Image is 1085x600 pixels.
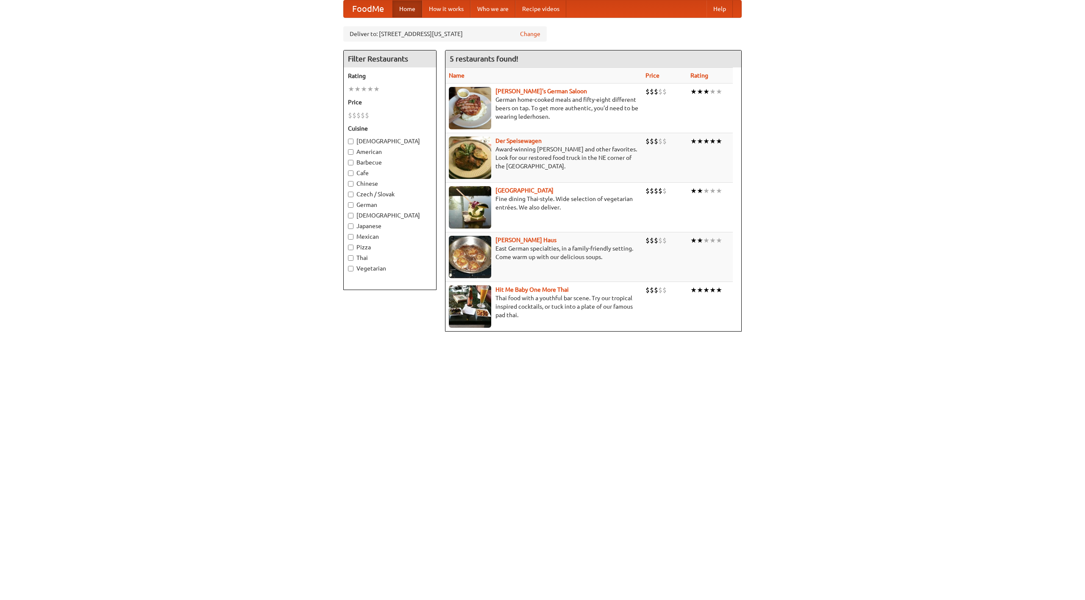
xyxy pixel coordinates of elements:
div: Deliver to: [STREET_ADDRESS][US_STATE] [343,26,547,42]
input: Pizza [348,245,353,250]
h4: Filter Restaurants [344,50,436,67]
a: Home [392,0,422,17]
li: $ [654,137,658,146]
li: $ [654,236,658,245]
li: $ [645,285,650,295]
label: American [348,148,432,156]
li: ★ [703,137,709,146]
li: $ [650,137,654,146]
li: $ [645,87,650,96]
img: speisewagen.jpg [449,137,491,179]
p: German home-cooked meals and fifty-eight different beers on tap. To get more authentic, you'd nee... [449,95,639,121]
a: FoodMe [344,0,392,17]
input: [DEMOGRAPHIC_DATA] [348,139,353,144]
img: kohlhaus.jpg [449,236,491,278]
label: [DEMOGRAPHIC_DATA] [348,137,432,145]
a: How it works [422,0,470,17]
h5: Rating [348,72,432,80]
a: Recipe videos [515,0,566,17]
li: $ [645,137,650,146]
li: ★ [697,186,703,195]
li: $ [654,87,658,96]
a: Name [449,72,465,79]
li: $ [365,111,369,120]
input: Mexican [348,234,353,240]
label: Thai [348,254,432,262]
li: ★ [367,84,373,94]
li: $ [645,186,650,195]
ng-pluralize: 5 restaurants found! [450,55,518,63]
li: ★ [690,186,697,195]
a: Rating [690,72,708,79]
li: $ [658,87,662,96]
h5: Cuisine [348,124,432,133]
li: ★ [690,285,697,295]
a: Change [520,30,540,38]
li: ★ [703,285,709,295]
li: ★ [697,236,703,245]
li: ★ [716,137,722,146]
li: ★ [709,285,716,295]
li: $ [658,186,662,195]
a: [PERSON_NAME]'s German Saloon [495,88,587,95]
input: Chinese [348,181,353,187]
input: German [348,202,353,208]
li: $ [662,137,667,146]
li: $ [662,186,667,195]
label: Mexican [348,232,432,241]
li: $ [650,186,654,195]
input: Cafe [348,170,353,176]
input: Vegetarian [348,266,353,271]
li: $ [662,236,667,245]
li: ★ [716,186,722,195]
li: ★ [348,84,354,94]
input: Japanese [348,223,353,229]
li: ★ [361,84,367,94]
li: $ [645,236,650,245]
label: German [348,201,432,209]
li: ★ [354,84,361,94]
li: $ [348,111,352,120]
li: $ [658,285,662,295]
input: American [348,149,353,155]
label: Pizza [348,243,432,251]
li: $ [650,87,654,96]
li: ★ [697,285,703,295]
label: Czech / Slovak [348,190,432,198]
p: Fine dining Thai-style. Wide selection of vegetarian entrées. We also deliver. [449,195,639,212]
a: [PERSON_NAME] Haus [495,237,556,243]
input: [DEMOGRAPHIC_DATA] [348,213,353,218]
li: ★ [697,87,703,96]
li: ★ [697,137,703,146]
li: ★ [690,137,697,146]
li: ★ [703,87,709,96]
a: [GEOGRAPHIC_DATA] [495,187,554,194]
a: Help [707,0,733,17]
li: $ [352,111,356,120]
li: $ [654,186,658,195]
h5: Price [348,98,432,106]
img: babythai.jpg [449,285,491,328]
li: $ [361,111,365,120]
p: Award-winning [PERSON_NAME] and other favorites. Look for our restored food truck in the NE corne... [449,145,639,170]
a: Who we are [470,0,515,17]
b: Der Speisewagen [495,137,542,144]
li: $ [654,285,658,295]
li: ★ [716,87,722,96]
li: $ [662,285,667,295]
label: [DEMOGRAPHIC_DATA] [348,211,432,220]
a: Price [645,72,659,79]
li: ★ [703,186,709,195]
label: Cafe [348,169,432,177]
li: ★ [709,236,716,245]
a: Hit Me Baby One More Thai [495,286,569,293]
p: East German specialties, in a family-friendly setting. Come warm up with our delicious soups. [449,244,639,261]
input: Barbecue [348,160,353,165]
li: ★ [373,84,380,94]
li: ★ [709,87,716,96]
li: $ [662,87,667,96]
